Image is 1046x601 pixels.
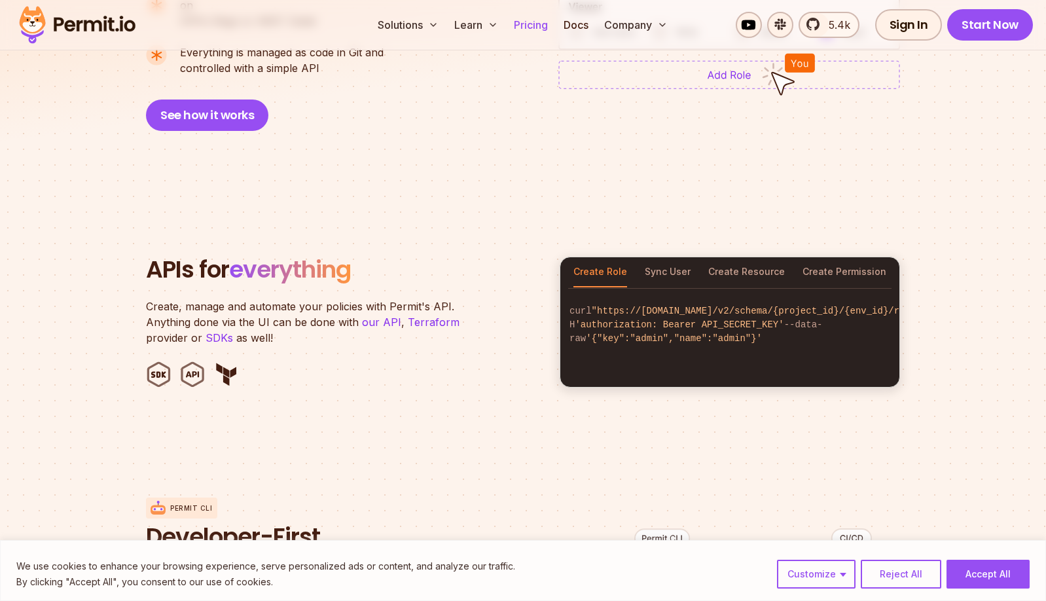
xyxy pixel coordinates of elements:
[509,12,553,38] a: Pricing
[708,257,785,287] button: Create Resource
[449,12,503,38] button: Learn
[206,331,233,344] a: SDKs
[558,12,594,38] a: Docs
[146,299,473,346] p: Create, manage and automate your policies with Permit's API. Anything done via the UI can be done...
[586,333,762,344] span: '{"key":"admin","name":"admin"}'
[16,574,515,590] p: By clicking "Accept All", you consent to our use of cookies.
[408,316,460,329] a: Terraform
[947,560,1030,589] button: Accept All
[170,503,212,513] p: Permit CLI
[599,12,673,38] button: Company
[146,257,544,283] h2: APIs for
[861,560,941,589] button: Reject All
[146,100,268,131] button: See how it works
[575,319,784,330] span: 'authorization: Bearer API_SECRET_KEY'
[875,9,943,41] a: Sign In
[146,524,460,550] span: Developer-First
[947,9,1033,41] a: Start Now
[372,12,444,38] button: Solutions
[13,3,141,47] img: Permit logo
[803,257,886,287] button: Create Permission
[229,253,351,286] span: everything
[821,17,850,33] span: 5.4k
[180,45,384,76] p: controlled with a simple API
[592,306,927,316] span: "https://[DOMAIN_NAME]/v2/schema/{project_id}/{env_id}/roles"
[777,560,856,589] button: Customize
[573,257,627,287] button: Create Role
[560,294,899,356] code: curl -H --data-raw
[362,316,401,329] a: our API
[645,257,691,287] button: Sync User
[799,12,859,38] a: 5.4k
[180,45,384,60] span: Everything is managed as code in Git and
[16,558,515,574] p: We use cookies to enhance your browsing experience, serve personalized ads or content, and analyz...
